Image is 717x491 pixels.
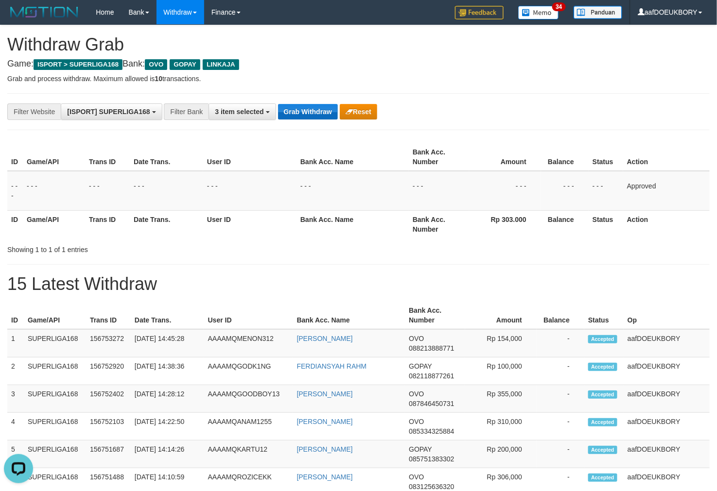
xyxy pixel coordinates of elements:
th: Op [624,302,710,329]
span: OVO [145,59,167,70]
span: GOPAY [409,362,432,370]
th: Game/API [24,302,86,329]
div: Filter Website [7,103,61,120]
button: Reset [340,104,377,119]
td: - - - [85,171,130,211]
td: 156751687 [86,440,131,468]
span: Accepted [588,474,617,482]
a: [PERSON_NAME] [297,335,353,342]
th: Game/API [23,143,85,171]
th: Date Trans. [131,302,204,329]
td: - - - [7,171,23,211]
span: LINKAJA [203,59,239,70]
span: Copy 082118877261 to clipboard [409,372,454,380]
td: aafDOEUKBORY [624,440,710,468]
button: 3 item selected [209,103,276,120]
td: [DATE] 14:38:36 [131,357,204,385]
h1: Withdraw Grab [7,35,710,54]
span: OVO [409,390,424,398]
td: - [537,413,584,440]
td: - [537,440,584,468]
strong: 10 [155,75,162,83]
td: SUPERLIGA168 [24,357,86,385]
th: Status [584,302,624,329]
div: Showing 1 to 1 of 1 entries [7,241,292,254]
td: Approved [623,171,710,211]
td: Rp 100,000 [465,357,537,385]
td: 156752920 [86,357,131,385]
td: AAAAMQGOODBOY13 [204,385,293,413]
span: Copy 088213888771 to clipboard [409,344,454,352]
th: Status [589,143,623,171]
span: Copy 083125636320 to clipboard [409,483,454,491]
td: 2 [7,357,24,385]
th: Date Trans. [130,210,203,238]
span: Accepted [588,446,617,454]
td: [DATE] 14:45:28 [131,329,204,357]
th: Trans ID [86,302,131,329]
td: aafDOEUKBORY [624,357,710,385]
td: SUPERLIGA168 [24,385,86,413]
td: - - - [23,171,85,211]
td: Rp 310,000 [465,413,537,440]
th: Action [623,143,710,171]
th: Balance [541,210,589,238]
th: Rp 303.000 [469,210,541,238]
td: - - - [541,171,589,211]
td: 156752402 [86,385,131,413]
th: Amount [469,143,541,171]
img: Button%20Memo.svg [518,6,559,19]
th: ID [7,210,23,238]
td: [DATE] 14:14:26 [131,440,204,468]
td: - - - [297,171,409,211]
td: SUPERLIGA168 [24,413,86,440]
th: Bank Acc. Number [409,210,469,238]
span: OVO [409,418,424,425]
td: Rp 355,000 [465,385,537,413]
td: - [537,357,584,385]
td: SUPERLIGA168 [24,329,86,357]
td: - - - [589,171,623,211]
span: OVO [409,473,424,481]
th: Balance [537,302,584,329]
td: aafDOEUKBORY [624,329,710,357]
h4: Game: Bank: [7,59,710,69]
td: - - - [130,171,203,211]
th: ID [7,302,24,329]
th: Bank Acc. Name [297,210,409,238]
a: [PERSON_NAME] [297,418,353,425]
td: - - - [409,171,469,211]
span: Accepted [588,418,617,426]
th: Bank Acc. Name [293,302,405,329]
span: OVO [409,335,424,342]
th: Bank Acc. Number [405,302,465,329]
td: AAAAMQGODK1NG [204,357,293,385]
td: - [537,329,584,357]
a: [PERSON_NAME] [297,390,353,398]
td: - [537,385,584,413]
button: Grab Withdraw [278,104,338,119]
a: [PERSON_NAME] [297,473,353,481]
td: - - - [469,171,541,211]
span: 3 item selected [215,108,263,116]
th: Bank Acc. Name [297,143,409,171]
span: Accepted [588,363,617,371]
p: Grab and process withdraw. Maximum allowed is transactions. [7,74,710,84]
img: panduan.png [574,6,622,19]
th: ID [7,143,23,171]
th: Action [623,210,710,238]
td: aafDOEUKBORY [624,385,710,413]
th: Trans ID [85,143,130,171]
span: Accepted [588,335,617,343]
td: 1 [7,329,24,357]
span: Copy 085334325884 to clipboard [409,427,454,435]
span: [ISPORT] SUPERLIGA168 [67,108,150,116]
th: User ID [204,302,293,329]
td: AAAAMQMENON312 [204,329,293,357]
th: Game/API [23,210,85,238]
th: User ID [203,143,297,171]
span: GOPAY [409,445,432,453]
td: AAAAMQANAM1255 [204,413,293,440]
td: [DATE] 14:28:12 [131,385,204,413]
th: Date Trans. [130,143,203,171]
